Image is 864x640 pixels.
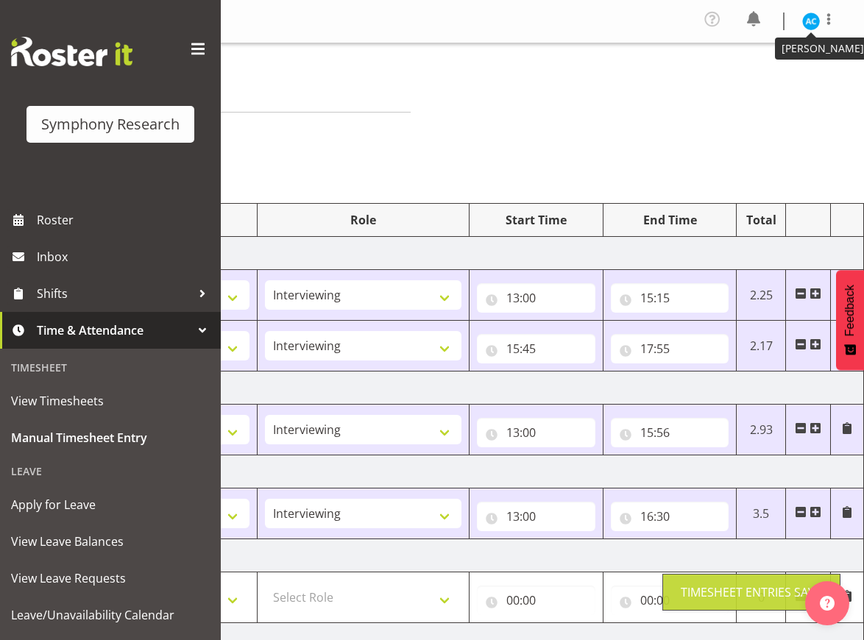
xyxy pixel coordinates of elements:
span: Time & Attendance [37,319,191,341]
td: 2.93 [737,405,786,455]
span: View Timesheets [11,390,210,412]
input: Click to select... [611,502,729,531]
div: Symphony Research [41,113,180,135]
img: help-xxl-2.png [820,596,835,611]
input: Click to select... [611,334,729,363]
div: Start Time [477,211,595,229]
span: Shifts [37,282,191,305]
span: Inbox [37,246,213,268]
a: Apply for Leave [4,486,217,523]
a: View Leave Requests [4,560,217,597]
input: Click to select... [477,586,595,615]
div: Leave [4,456,217,486]
input: Click to select... [477,418,595,447]
td: 0 [737,572,786,623]
span: View Leave Balances [11,530,210,552]
span: Leave/Unavailability Calendar [11,604,210,626]
div: Total [744,211,778,229]
button: Feedback - Show survey [836,270,864,370]
td: 2.25 [737,270,786,321]
div: Role [265,211,461,229]
input: Click to select... [611,586,729,615]
a: Manual Timesheet Entry [4,419,217,456]
a: View Timesheets [4,383,217,419]
div: Timesheet [4,352,217,383]
span: Apply for Leave [11,494,210,516]
div: Timesheet Entries Save [681,583,822,601]
td: 3.5 [737,488,786,539]
img: abbey-craib10174.jpg [802,13,820,30]
span: View Leave Requests [11,567,210,589]
input: Click to select... [611,283,729,313]
img: Rosterit website logo [11,37,132,66]
input: Click to select... [477,502,595,531]
span: Roster [37,209,213,231]
a: Leave/Unavailability Calendar [4,597,217,633]
td: 2.17 [737,321,786,371]
input: Click to select... [611,418,729,447]
input: Click to select... [477,334,595,363]
span: Manual Timesheet Entry [11,427,210,449]
input: Click to select... [477,283,595,313]
a: View Leave Balances [4,523,217,560]
div: End Time [611,211,729,229]
span: Feedback [843,285,857,336]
